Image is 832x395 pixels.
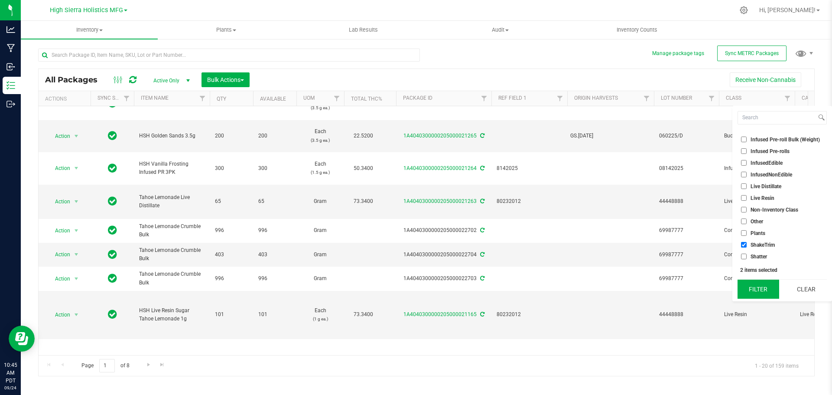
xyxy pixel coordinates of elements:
span: 996 [215,226,248,235]
span: Sync from Compliance System [479,227,484,233]
a: 1A4040300000205000021265 [403,133,477,139]
input: Non-Inventory Class [741,207,747,212]
span: select [71,248,82,261]
a: Inventory Counts [569,21,705,39]
span: Gram [302,274,339,283]
span: Bulk Actions [207,76,244,83]
div: 1A4040300000205000022702 [395,226,493,235]
a: Filter [330,91,344,106]
span: InfusedNonEdible [751,172,792,177]
span: 69987777 [659,274,714,283]
span: ShakeTrim [751,242,775,248]
span: High Sierra Holistics MFG [50,7,123,14]
span: Concentrate [724,274,790,283]
span: Hi, [PERSON_NAME]! [759,7,816,13]
a: 1A4040300000205000021263 [403,198,477,204]
span: 403 [258,251,291,259]
span: select [71,162,82,174]
span: 73.3400 [349,308,377,321]
span: In Sync [108,130,117,142]
span: 200 [258,132,291,140]
a: Go to the last page [156,359,169,371]
span: In Sync [108,195,117,207]
span: Concentrate [724,251,790,259]
a: Qty [217,96,226,102]
p: 09/24 [4,385,17,391]
input: InfusedNonEdible [741,172,747,177]
span: Plants [751,231,765,236]
a: Sync Status [97,95,131,101]
div: Value 1: GS.6.2.25 [570,132,651,140]
span: InfusedEdible [751,160,783,166]
span: Action [47,225,71,237]
a: Filter [195,91,210,106]
a: Origin Harvests [574,95,618,101]
span: Gram [302,197,339,206]
a: Filter [553,91,567,106]
span: Action [47,162,71,174]
span: select [71,273,82,285]
span: select [71,225,82,237]
span: In Sync [108,224,117,236]
a: Item Name [141,95,169,101]
div: 1A4040300000205000022704 [395,251,493,259]
span: 300 [258,164,291,173]
a: 1A4040300000205000021264 [403,165,477,171]
a: Category [802,95,827,101]
span: 08142025 [659,164,714,173]
span: Action [47,248,71,261]
span: Sync from Compliance System [479,198,484,204]
span: In Sync [108,272,117,284]
a: Go to the next page [142,359,155,371]
a: Filter [120,91,134,106]
span: HSH Golden Sands 3.5g [139,132,205,140]
span: Inventory [21,26,158,34]
span: Live Resin [724,310,790,319]
span: Tahoe Lemonade Live Distillate [139,193,205,210]
input: Shatter [741,254,747,259]
span: 65 [258,197,291,206]
span: HSH Vanilla Frosting Infused PR 3PK [139,160,205,176]
span: In Sync [108,248,117,261]
a: Ref Field 1 [498,95,526,101]
input: Infused Pre-rolls [741,148,747,154]
button: Clear [785,280,827,299]
input: Other [741,219,747,224]
span: Infused Pre-rolls [751,149,790,154]
button: Manage package tags [652,50,704,57]
input: Plants [741,230,747,236]
span: 996 [215,274,248,283]
span: Plants [158,26,294,34]
span: Shatter [751,254,767,259]
span: Tahoe Lemonade Crumble Bulk [139,246,205,263]
a: Total THC% [351,96,382,102]
span: Each [302,127,339,144]
a: Lot Number [661,95,692,101]
input: Live Resin [741,195,747,201]
a: Class [726,95,741,101]
inline-svg: Analytics [6,25,15,34]
input: Search Package ID, Item Name, SKU, Lot or Part Number... [38,49,420,62]
span: Inventory Counts [605,26,669,34]
p: (3.5 g ea.) [302,136,339,144]
input: Search [738,111,816,124]
a: 1A4040300000205000021165 [403,311,477,317]
span: Action [47,309,71,321]
button: Bulk Actions [201,72,250,87]
span: 1 - 20 of 159 items [748,359,806,372]
span: Sync from Compliance System [479,165,484,171]
span: Action [47,273,71,285]
inline-svg: Inbound [6,62,15,71]
input: 1 [99,359,115,372]
p: (1 g ea.) [302,315,339,323]
a: Filter [705,91,719,106]
span: select [71,309,82,321]
input: InfusedEdible [741,160,747,166]
inline-svg: Outbound [6,100,15,108]
div: 2 items selected [740,267,824,273]
a: Audit [432,21,569,39]
span: Gram [302,251,339,259]
span: 44448888 [659,310,714,319]
p: (1.5 g ea.) [302,168,339,176]
div: Actions [45,96,87,102]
